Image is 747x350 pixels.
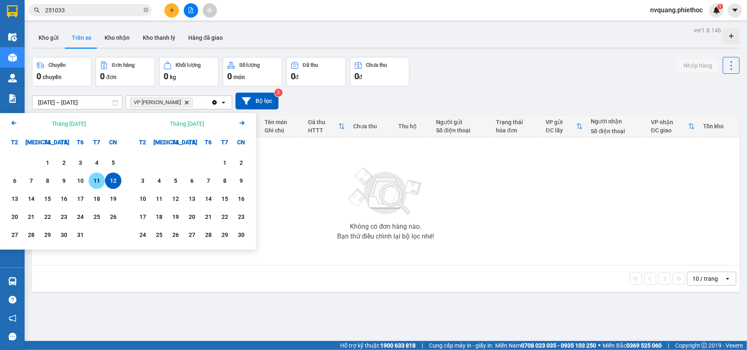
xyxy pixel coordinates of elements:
[137,230,148,240] div: 24
[89,173,105,189] div: Choose Thứ Bảy, tháng 10 11 2025. It's available.
[39,227,56,243] div: Choose Thứ Tư, tháng 10 29 2025. It's available.
[626,342,662,349] strong: 0369 525 060
[10,10,51,51] img: logo.jpg
[144,7,148,14] span: close-circle
[91,194,103,204] div: 18
[235,212,247,222] div: 23
[56,227,72,243] div: Choose Thứ Năm, tháng 10 30 2025. It's available.
[25,194,37,204] div: 14
[39,155,56,171] div: Choose Thứ Tư, tháng 10 1 2025. It's available.
[337,233,434,240] div: Bạn thử điều chỉnh lại bộ lọc nhé!
[34,7,40,13] span: search
[203,176,214,186] div: 7
[23,209,39,225] div: Choose Thứ Ba, tháng 10 21 2025. It's available.
[37,71,41,81] span: 0
[58,212,70,222] div: 23
[184,134,200,150] div: T5
[717,4,723,9] sup: 1
[135,209,151,225] div: Choose Thứ Hai, tháng 11 17 2025. It's available.
[220,99,227,106] svg: open
[167,134,184,150] div: T4
[233,74,245,80] span: món
[23,173,39,189] div: Choose Thứ Ba, tháng 10 7 2025. It's available.
[8,53,17,62] img: warehouse-icon
[77,30,343,41] li: Hotline: 1900 3383, ĐT/Zalo : 0862837383
[9,296,16,304] span: question-circle
[203,212,214,222] div: 21
[164,3,179,18] button: plus
[546,119,576,125] div: VP gửi
[219,176,231,186] div: 8
[75,158,86,168] div: 3
[217,191,233,207] div: Choose Thứ Bảy, tháng 11 15 2025. It's available.
[39,173,56,189] div: Choose Thứ Tư, tháng 10 8 2025. It's available.
[219,230,231,240] div: 29
[42,212,53,222] div: 22
[91,176,103,186] div: 11
[265,119,300,125] div: Tên món
[144,7,148,12] span: close-circle
[89,134,105,150] div: T7
[7,191,23,207] div: Choose Thứ Hai, tháng 10 13 2025. It's available.
[170,74,176,80] span: kg
[694,26,721,35] div: ver 1.8.146
[107,212,119,222] div: 26
[58,230,70,240] div: 30
[235,230,247,240] div: 30
[223,57,282,86] button: Số lượng0món
[23,191,39,207] div: Choose Thứ Ba, tháng 10 14 2025. It's available.
[25,212,37,222] div: 21
[274,89,283,97] sup: 3
[542,116,587,137] th: Toggle SortBy
[380,342,416,349] strong: 1900 633 818
[295,74,299,80] span: đ
[136,28,182,48] button: Kho thanh lý
[170,120,204,128] div: Tháng [DATE]
[153,176,165,186] div: 4
[235,194,247,204] div: 16
[308,119,338,125] div: Đã thu
[719,4,722,9] span: 1
[107,176,119,186] div: 12
[170,194,181,204] div: 12
[32,96,122,109] input: Select a date range.
[23,134,39,150] div: [MEDICAL_DATA]
[703,123,736,130] div: Tồn kho
[200,191,217,207] div: Choose Thứ Sáu, tháng 11 14 2025. It's available.
[436,119,488,125] div: Người gửi
[398,123,428,130] div: Thu hộ
[692,275,718,283] div: 10 / trang
[233,155,249,171] div: Choose Chủ Nhật, tháng 11 2 2025. It's available.
[32,57,91,86] button: Chuyến0chuyến
[186,194,198,204] div: 13
[75,212,86,222] div: 24
[56,173,72,189] div: Choose Thứ Năm, tháng 10 9 2025. It's available.
[9,118,19,128] svg: Arrow Left
[25,176,37,186] div: 7
[72,209,89,225] div: Choose Thứ Sáu, tháng 10 24 2025. It's available.
[151,191,167,207] div: Choose Thứ Ba, tháng 11 11 2025. It's available.
[184,100,189,105] svg: Delete
[233,227,249,243] div: Choose Chủ Nhật, tháng 11 30 2025. It's available.
[56,209,72,225] div: Choose Thứ Năm, tháng 10 23 2025. It's available.
[186,176,198,186] div: 6
[134,99,181,106] span: VP Trần Khát Chân
[105,155,121,171] div: Choose Chủ Nhật, tháng 10 5 2025. It's available.
[359,74,362,80] span: đ
[72,173,89,189] div: Choose Thứ Sáu, tháng 10 10 2025. It's available.
[137,212,148,222] div: 17
[52,120,86,128] div: Tháng [DATE]
[106,74,117,80] span: đơn
[39,134,56,150] div: T4
[235,158,247,168] div: 2
[167,227,184,243] div: Choose Thứ Tư, tháng 11 26 2025. It's available.
[89,155,105,171] div: Choose Thứ Bảy, tháng 10 4 2025. It's available.
[345,163,427,220] img: svg+xml;base64,PHN2ZyBjbGFzcz0ibGlzdC1wbHVnX19zdmciIHhtbG5zPSJodHRwOi8vd3d3LnczLm9yZy8yMDAwL3N2Zy...
[107,158,119,168] div: 5
[153,230,165,240] div: 25
[203,3,217,18] button: aim
[48,62,66,68] div: Chuyến
[42,158,53,168] div: 1
[151,134,167,150] div: [MEDICAL_DATA]
[105,134,121,150] div: CN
